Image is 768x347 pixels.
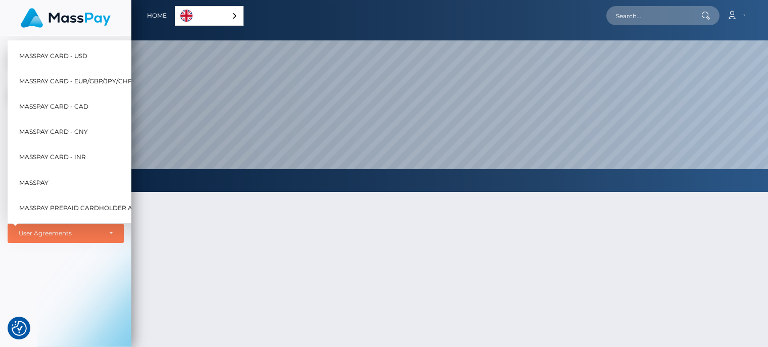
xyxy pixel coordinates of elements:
[19,229,102,237] div: User Agreements
[21,8,111,28] img: MassPay
[175,7,243,25] a: English
[19,49,87,62] span: MassPay Card - USD
[19,75,148,88] span: MassPay Card - EUR/GBP/JPY/CHF/AUD
[19,100,88,113] span: MassPay Card - CAD
[19,176,49,189] span: MassPay
[19,125,88,138] span: MassPay Card - CNY
[175,6,244,26] aside: Language selected: English
[147,5,167,26] a: Home
[19,151,86,164] span: MassPay Card - INR
[19,202,168,215] span: MassPay Prepaid Cardholder Agreement
[175,6,244,26] div: Language
[606,6,701,25] input: Search...
[8,224,124,243] button: User Agreements
[12,321,27,336] img: Revisit consent button
[12,321,27,336] button: Consent Preferences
